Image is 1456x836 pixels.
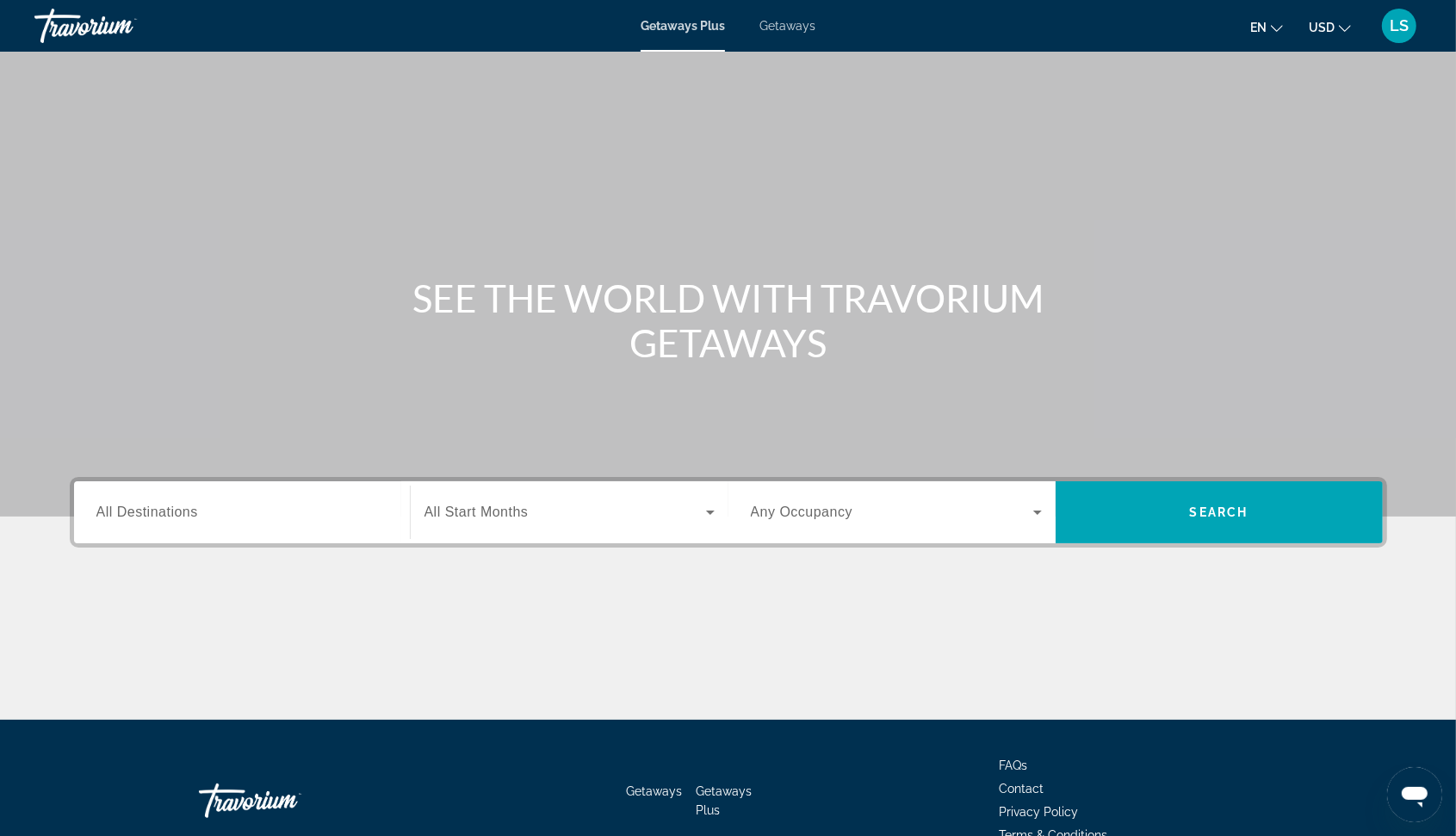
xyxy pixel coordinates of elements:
div: Search widget [74,481,1383,543]
a: Getaways [759,19,815,33]
span: en [1250,21,1267,34]
span: All Start Months [424,505,529,519]
a: Travorium [34,3,207,48]
a: Contact [1000,782,1044,796]
button: Search [1056,481,1383,543]
span: LS [1390,17,1409,34]
a: Go Home [199,775,371,827]
a: Getaways Plus [696,784,752,817]
span: USD [1309,21,1335,34]
button: User Menu [1377,8,1422,44]
button: Change currency [1309,15,1351,40]
h1: SEE THE WORLD WITH TRAVORIUM GETAWAYS [406,276,1051,365]
button: Change language [1250,15,1283,40]
a: Privacy Policy [1000,805,1079,819]
a: FAQs [1000,759,1028,772]
a: Getaways Plus [641,19,725,33]
iframe: Button to launch messaging window [1387,767,1442,822]
span: All Destinations [96,505,198,519]
a: Getaways [626,784,682,798]
span: Search [1190,505,1248,519]
span: Any Occupancy [751,505,853,519]
input: Select destination [96,503,387,523]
